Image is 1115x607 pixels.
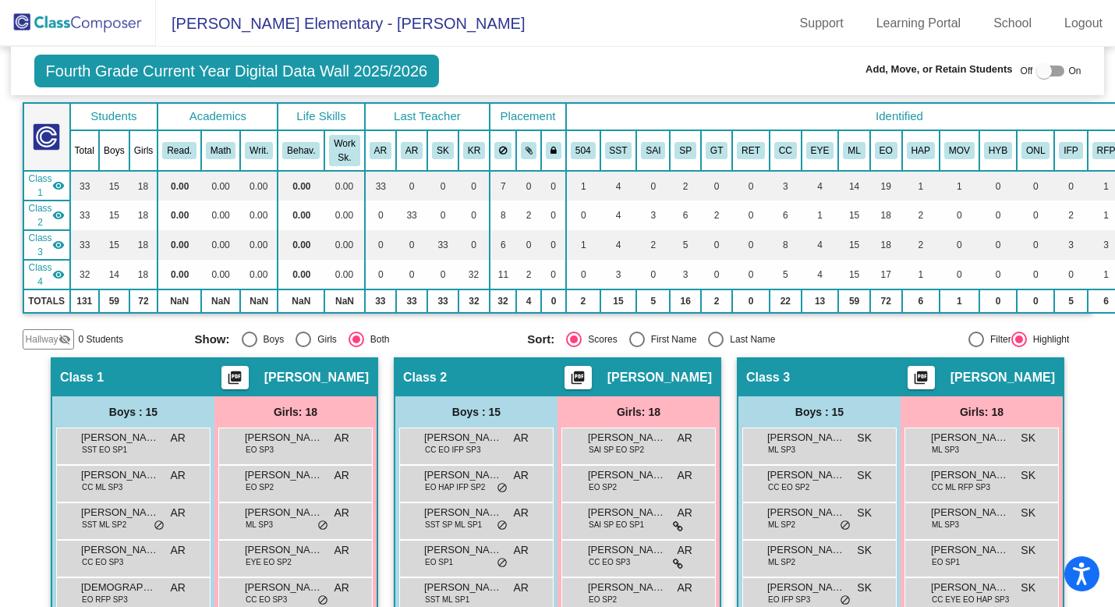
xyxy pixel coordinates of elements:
[838,230,869,260] td: 15
[514,467,529,484] span: AR
[201,260,240,289] td: 0.00
[770,230,802,260] td: 8
[424,467,502,483] span: [PERSON_NAME]
[678,467,692,484] span: AR
[565,366,592,389] button: Print Students Details
[566,289,600,313] td: 2
[732,260,770,289] td: 0
[240,289,278,313] td: NaN
[984,332,1011,346] div: Filter
[1017,201,1054,230] td: 0
[365,171,396,201] td: 33
[516,260,542,289] td: 2
[324,171,364,201] td: 0.00
[52,179,65,192] mat-icon: visibility
[940,260,979,289] td: 0
[162,142,196,159] button: Read.
[29,172,52,200] span: Class 1
[838,130,869,171] th: Multilingual Learner (EL)
[324,230,364,260] td: 0.00
[768,444,795,456] span: ML SP3
[201,230,240,260] td: 0.00
[58,333,71,346] mat-icon: visibility_off
[908,366,935,389] button: Print Students Details
[225,370,244,392] mat-icon: picture_as_pdf
[52,239,65,251] mat-icon: visibility
[490,289,516,313] td: 32
[195,332,516,347] mat-radio-group: Select an option
[902,260,940,289] td: 1
[568,370,587,392] mat-icon: picture_as_pdf
[240,230,278,260] td: 0.00
[706,142,727,159] button: GT
[746,370,790,385] span: Class 3
[600,289,637,313] td: 15
[870,260,902,289] td: 17
[278,171,324,201] td: 0.00
[979,130,1017,171] th: Hybrid
[364,332,390,346] div: Both
[396,289,427,313] td: 33
[240,260,278,289] td: 0.00
[557,396,720,428] div: Girls: 18
[541,201,566,230] td: 0
[70,103,158,130] th: Students
[670,260,701,289] td: 3
[458,171,490,201] td: 0
[770,289,802,313] td: 22
[1052,11,1115,36] a: Logout
[944,142,975,159] button: MOV
[582,332,617,346] div: Scores
[1054,289,1087,313] td: 5
[979,289,1017,313] td: 0
[701,230,732,260] td: 0
[907,142,935,159] button: HAP
[875,142,897,159] button: EO
[770,201,802,230] td: 6
[541,230,566,260] td: 0
[541,130,566,171] th: Keep with teacher
[396,260,427,289] td: 0
[701,260,732,289] td: 0
[857,467,872,484] span: SK
[701,130,732,171] th: Gifted and Talented
[245,467,323,483] span: [PERSON_NAME]
[458,201,490,230] td: 0
[201,289,240,313] td: NaN
[82,444,127,456] span: SST EO SP1
[870,201,902,230] td: 18
[70,171,99,201] td: 33
[463,142,485,159] button: KR
[395,396,557,428] div: Boys : 15
[206,142,235,159] button: Math
[541,260,566,289] td: 0
[541,289,566,313] td: 0
[645,332,697,346] div: First Name
[282,142,320,159] button: Behav.
[802,289,839,313] td: 13
[674,142,696,159] button: SP
[732,201,770,230] td: 0
[802,201,839,230] td: 1
[158,103,278,130] th: Academics
[600,171,637,201] td: 4
[427,260,458,289] td: 0
[427,230,458,260] td: 33
[424,430,502,445] span: [PERSON_NAME]
[70,201,99,230] td: 33
[1021,64,1033,78] span: Off
[34,55,440,87] span: Fourth Grade Current Year Digital Data Wall 2025/2026
[901,396,1063,428] div: Girls: 18
[838,201,869,230] td: 15
[458,289,490,313] td: 32
[566,230,600,260] td: 1
[324,260,364,289] td: 0.00
[940,201,979,230] td: 0
[516,230,542,260] td: 0
[129,289,158,313] td: 72
[670,289,701,313] td: 16
[129,201,158,230] td: 18
[566,260,600,289] td: 0
[843,142,865,159] button: ML
[158,230,201,260] td: 0.00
